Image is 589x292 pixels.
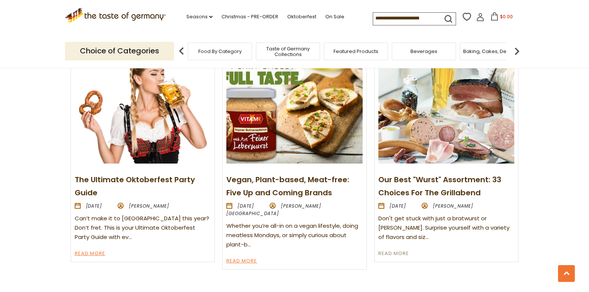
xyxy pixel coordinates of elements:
[75,249,105,258] a: Read More
[86,203,102,209] time: [DATE]
[226,257,257,266] a: Read More
[378,174,501,198] a: Our Best "Wurst" Assortment: 33 Choices For The Grillabend
[287,13,316,21] a: Oktoberfest
[500,13,513,20] span: $0.00
[226,174,349,198] a: Vegan, Plant-based, Meat-free: Five Up and Coming Brands
[463,49,521,54] a: Baking, Cakes, Desserts
[65,42,174,60] p: Choice of Categories
[75,214,211,242] div: Can’t make it to [GEOGRAPHIC_DATA] this year? Don’t fret. This is your Ultimate Oktoberfest Party...
[186,13,213,21] a: Seasons
[325,13,344,21] a: On Sale
[221,13,278,21] a: Christmas - PRE-ORDER
[433,203,473,209] span: [PERSON_NAME]
[378,214,514,242] div: Don't get stuck with just a bratwurst or [PERSON_NAME]. Surprise yourself with a variety of flavo...
[129,203,169,209] span: [PERSON_NAME]
[378,249,409,258] a: Read More
[486,12,518,24] button: $0.00
[258,46,318,57] a: Taste of Germany Collections
[75,174,195,198] a: The Ultimate Oktoberfest Party Guide
[378,61,514,163] img: Our Best "Wurst" Assortment: 33 Choices For The Grillabend
[174,44,189,59] img: previous arrow
[226,221,362,249] div: Whether you’re all-in on a vegan lifestyle, doing meatless Mondays, or simply curious about plant-b…
[226,61,362,163] img: Vegan, Plant-based, Meat-free: Five Up and Coming Brands
[198,49,242,54] a: Food By Category
[334,49,378,54] a: Featured Products
[390,203,406,209] time: [DATE]
[75,61,211,163] img: The Ultimate Oktoberfest Party Guide
[238,203,254,209] time: [DATE]
[410,49,437,54] a: Beverages
[226,203,321,217] span: [PERSON_NAME][GEOGRAPHIC_DATA]
[509,44,524,59] img: next arrow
